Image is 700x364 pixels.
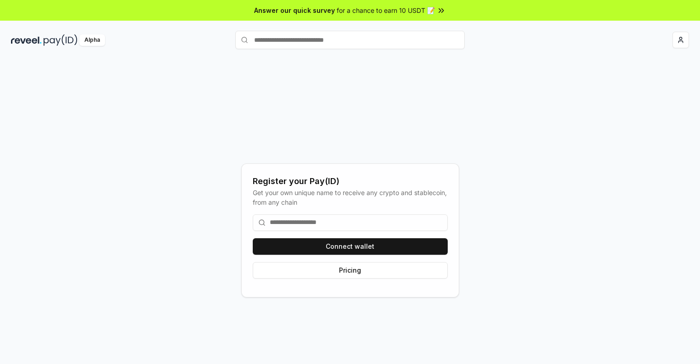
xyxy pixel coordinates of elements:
img: reveel_dark [11,34,42,46]
img: pay_id [44,34,78,46]
button: Pricing [253,262,448,279]
button: Connect wallet [253,238,448,255]
div: Get your own unique name to receive any crypto and stablecoin, from any chain [253,188,448,207]
span: for a chance to earn 10 USDT 📝 [337,6,435,15]
span: Answer our quick survey [254,6,335,15]
div: Alpha [79,34,105,46]
div: Register your Pay(ID) [253,175,448,188]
